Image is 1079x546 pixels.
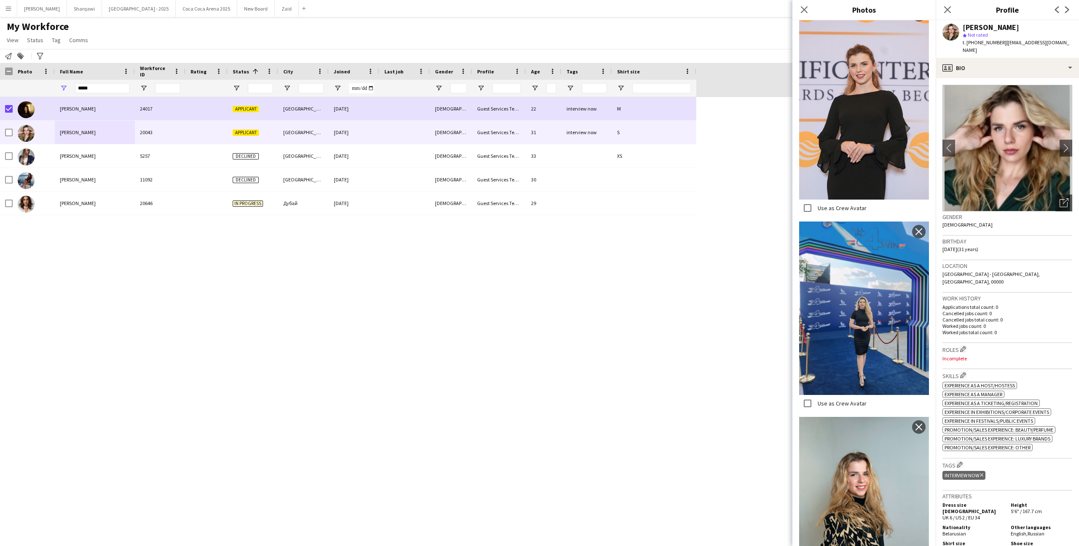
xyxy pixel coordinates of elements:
img: Crew avatar or photo [942,85,1072,211]
span: View [7,36,19,44]
span: Promotion/Sales Experience: Other [945,444,1031,451]
div: Guest Services Team [472,192,526,215]
h3: Photos [792,4,936,15]
div: Guest Services Team [472,168,526,191]
div: [GEOGRAPHIC_DATA] [278,121,329,144]
p: Incomplete [942,355,1072,362]
img: Darya Kirychenka [18,101,35,118]
span: English , [1011,530,1028,537]
input: Gender Filter Input [450,83,467,93]
span: [GEOGRAPHIC_DATA] - [GEOGRAPHIC_DATA], [GEOGRAPHIC_DATA], 00000 [942,271,1040,285]
h5: Dress size [DEMOGRAPHIC_DATA] [942,502,1004,514]
h3: Location [942,262,1072,270]
div: Bio [936,58,1079,78]
div: 20043 [135,121,185,144]
button: Open Filter Menu [566,84,574,92]
span: Status [27,36,43,44]
span: In progress [233,200,263,207]
span: [PERSON_NAME] [60,129,96,135]
p: Worked jobs total count: 0 [942,329,1072,335]
div: [DEMOGRAPHIC_DATA] [430,168,472,191]
div: [DEMOGRAPHIC_DATA] [430,97,472,120]
div: [GEOGRAPHIC_DATA] [278,144,329,168]
button: Sharqawi [67,0,102,17]
span: Experience as a Host/Hostess [945,382,1015,389]
button: Zaid [275,0,299,17]
app-action-btn: Advanced filters [35,51,45,61]
span: Photo [18,68,32,75]
span: Not rated [968,32,988,38]
span: Experience in Exhibitions/Corporate Events [945,409,1049,415]
div: S [612,121,696,144]
h5: Other languages [1011,524,1072,530]
span: Tags [566,68,578,75]
span: Belarusian [942,530,966,537]
button: New Board [237,0,275,17]
div: [DATE] [329,168,379,191]
span: Rating [191,68,207,75]
button: Open Filter Menu [233,84,240,92]
span: My Workforce [7,20,69,33]
div: interview now [942,471,985,480]
span: Applicant [233,106,259,112]
span: [PERSON_NAME] [60,176,96,183]
span: Experience as a Manager [945,391,1002,397]
span: 5'6" / 167.7 cm [1011,508,1042,514]
span: [DATE] (31 years) [942,246,978,252]
button: [PERSON_NAME] [17,0,67,17]
h3: Attributes [942,492,1072,500]
div: 22 [526,97,561,120]
span: Status [233,68,249,75]
input: City Filter Input [298,83,324,93]
div: 5257 [135,144,185,168]
span: [PERSON_NAME] [60,153,96,159]
img: Crew photo 1017161 [799,222,929,395]
div: Open photos pop-in [1055,195,1072,211]
p: Cancelled jobs count: 0 [942,310,1072,316]
h3: Profile [936,4,1079,15]
button: Open Filter Menu [283,84,291,92]
input: Joined Filter Input [349,83,374,93]
img: Darya Poltavets [18,196,35,213]
div: [DEMOGRAPHIC_DATA] [430,121,472,144]
div: interview now [561,121,612,144]
p: Cancelled jobs total count: 0 [942,316,1072,323]
span: Last job [384,68,403,75]
span: Gender [435,68,453,75]
span: Comms [69,36,88,44]
div: [PERSON_NAME] [963,24,1019,31]
span: Tag [52,36,61,44]
h3: Tags [942,460,1072,469]
div: 24017 [135,97,185,120]
h3: Birthday [942,238,1072,245]
button: Open Filter Menu [531,84,539,92]
div: M [612,97,696,120]
button: Open Filter Menu [477,84,485,92]
div: [DEMOGRAPHIC_DATA] [430,144,472,168]
h5: Height [1011,502,1072,508]
input: Profile Filter Input [492,83,521,93]
span: Russian [1028,530,1044,537]
app-action-btn: Notify workforce [3,51,13,61]
div: interview now [561,97,612,120]
div: XS [612,144,696,168]
button: [GEOGRAPHIC_DATA] - 2025 [102,0,176,17]
button: Open Filter Menu [617,84,625,92]
button: Open Filter Menu [334,84,341,92]
button: Open Filter Menu [435,84,443,92]
a: Tag [48,35,64,46]
div: [DATE] [329,192,379,215]
span: Promotion/Sales Experience: Luxury Brands [945,435,1050,442]
input: Age Filter Input [546,83,556,93]
span: City [283,68,293,75]
span: [PERSON_NAME] [60,200,96,206]
img: Yanchanks Darya [18,172,35,189]
h3: Roles [942,345,1072,354]
span: | [EMAIL_ADDRESS][DOMAIN_NAME] [963,39,1069,53]
div: [GEOGRAPHIC_DATA] [278,97,329,120]
a: View [3,35,22,46]
h3: Work history [942,295,1072,302]
span: Promotion/Sales Experience: Beauty/Perfume [945,427,1053,433]
h3: Skills [942,371,1072,380]
span: Declined [233,177,259,183]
